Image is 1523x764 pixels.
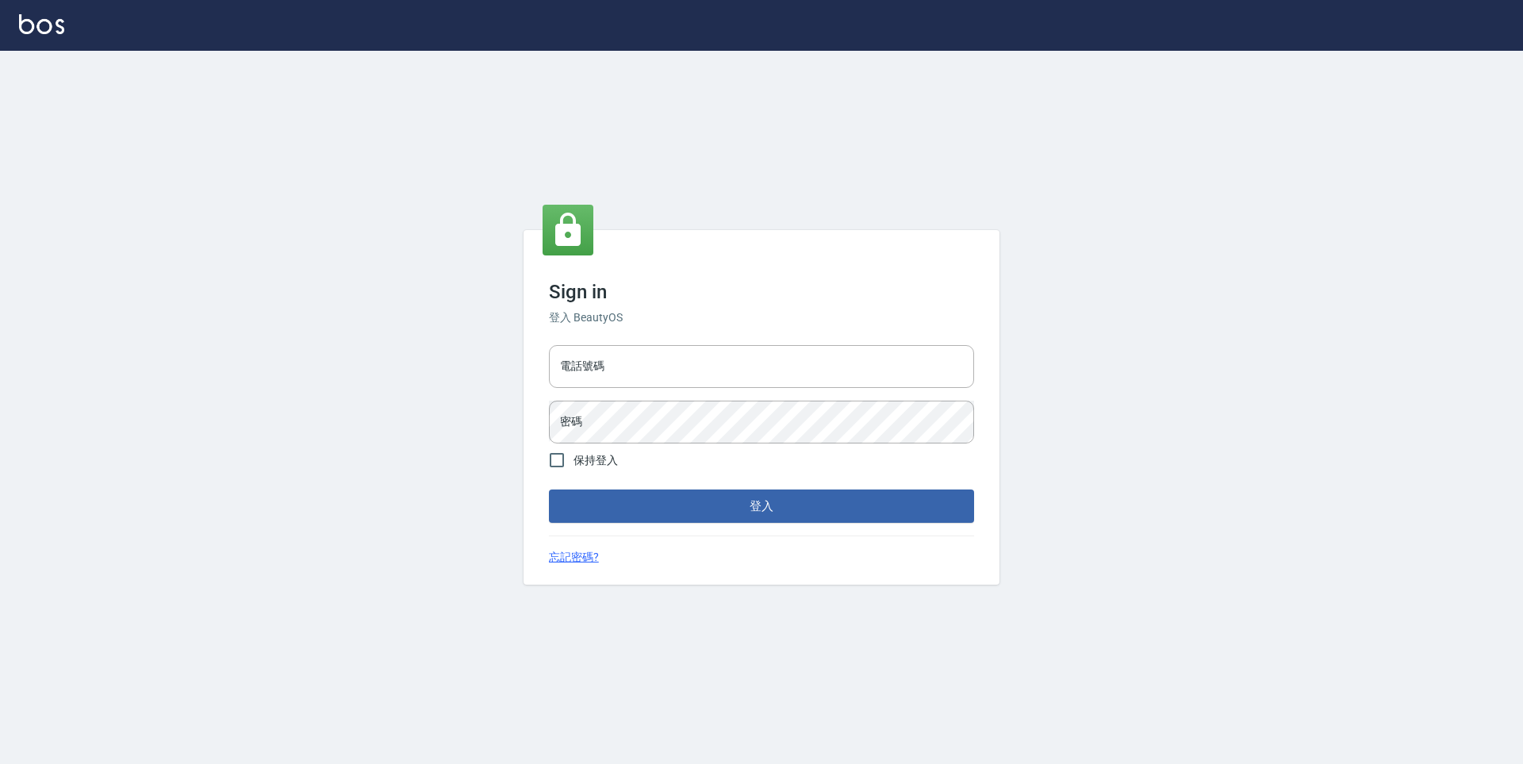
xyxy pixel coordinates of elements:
h6: 登入 BeautyOS [549,309,974,326]
button: 登入 [549,489,974,523]
a: 忘記密碼? [549,549,599,566]
img: Logo [19,14,64,34]
h3: Sign in [549,281,974,303]
span: 保持登入 [574,452,618,469]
